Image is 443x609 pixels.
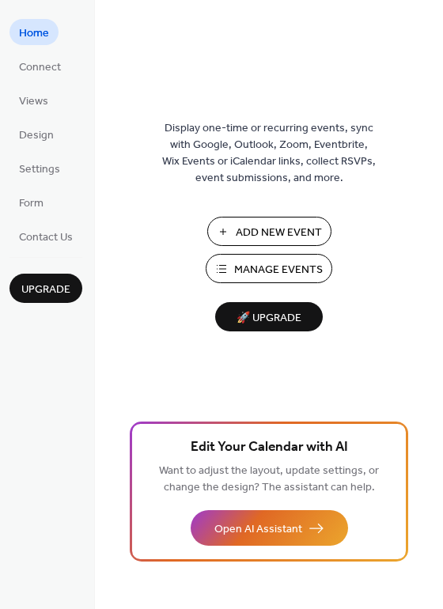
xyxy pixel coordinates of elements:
[9,223,82,249] a: Contact Us
[191,437,348,459] span: Edit Your Calendar with AI
[207,217,331,246] button: Add New Event
[19,195,44,212] span: Form
[9,155,70,181] a: Settings
[19,25,49,42] span: Home
[19,161,60,178] span: Settings
[19,127,54,144] span: Design
[236,225,322,241] span: Add New Event
[9,189,53,215] a: Form
[162,120,376,187] span: Display one-time or recurring events, sync with Google, Outlook, Zoom, Eventbrite, Wix Events or ...
[191,510,348,546] button: Open AI Assistant
[159,460,379,498] span: Want to adjust the layout, update settings, or change the design? The assistant can help.
[19,59,61,76] span: Connect
[19,93,48,110] span: Views
[9,274,82,303] button: Upgrade
[21,282,70,298] span: Upgrade
[9,121,63,147] a: Design
[9,87,58,113] a: Views
[225,308,313,329] span: 🚀 Upgrade
[9,53,70,79] a: Connect
[206,254,332,283] button: Manage Events
[215,302,323,331] button: 🚀 Upgrade
[9,19,59,45] a: Home
[214,521,302,538] span: Open AI Assistant
[19,229,73,246] span: Contact Us
[234,262,323,278] span: Manage Events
